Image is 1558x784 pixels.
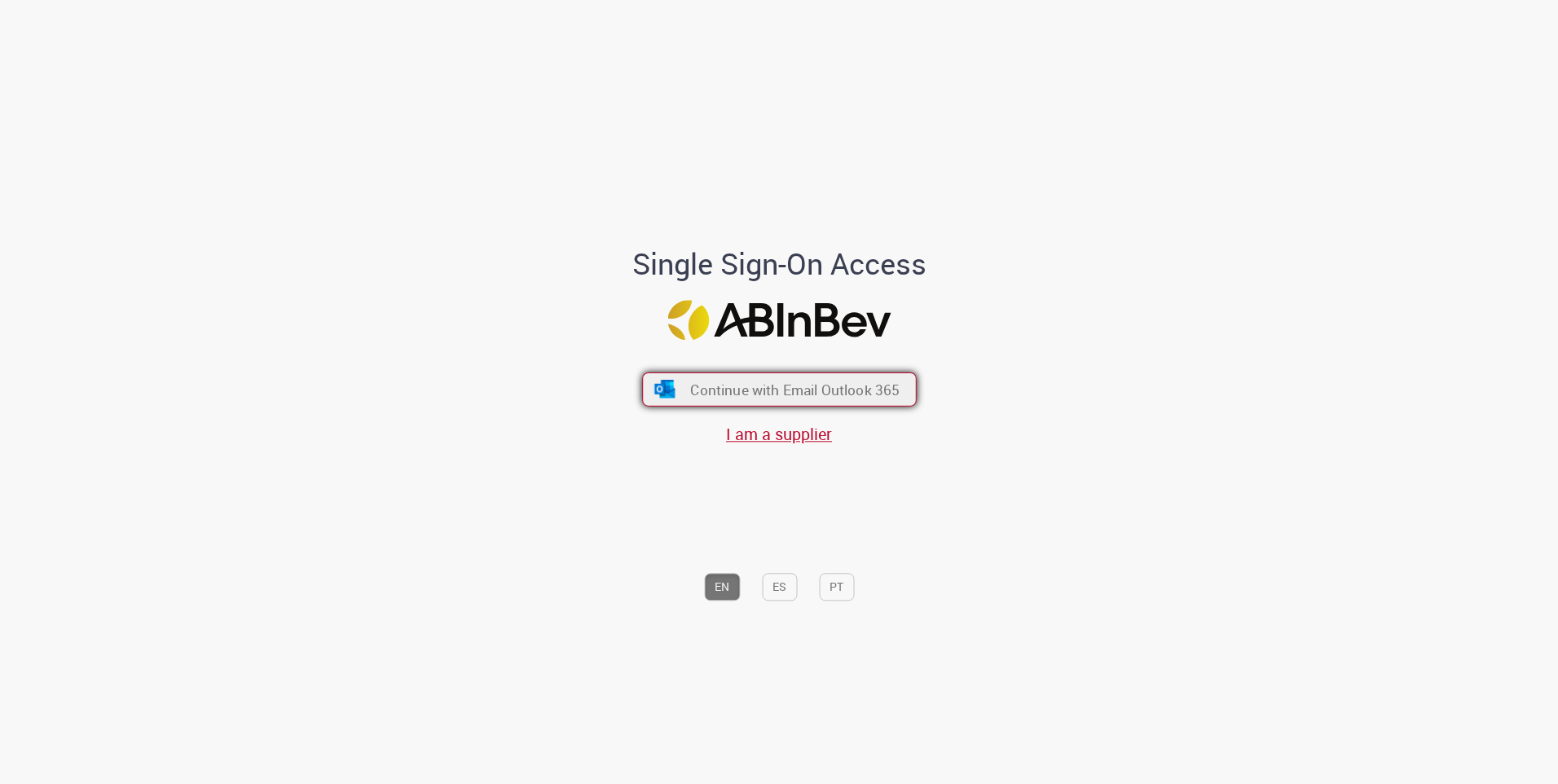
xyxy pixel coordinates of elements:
[653,381,676,399] img: ícone Azure/Microsoft 360
[819,573,854,601] button: PT
[690,380,900,399] span: Continue with Email Outlook 365
[704,573,740,601] button: EN
[667,300,891,340] img: Logo ABInBev
[553,249,1006,281] h1: Single Sign-On Access
[726,424,832,446] a: I am a supplier
[642,372,917,407] button: ícone Azure/Microsoft 360 Continue with Email Outlook 365
[762,573,797,601] button: ES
